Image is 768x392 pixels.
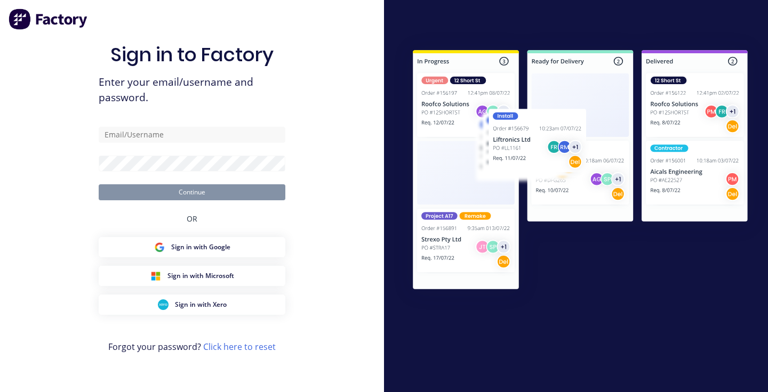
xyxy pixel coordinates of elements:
[150,271,161,281] img: Microsoft Sign in
[99,75,285,105] span: Enter your email/username and password.
[99,127,285,143] input: Email/Username
[393,31,768,311] img: Sign in
[99,295,285,315] button: Xero Sign inSign in with Xero
[175,300,227,309] span: Sign in with Xero
[9,9,89,30] img: Factory
[99,184,285,200] button: Continue
[158,299,169,310] img: Xero Sign in
[154,242,165,252] img: Google Sign in
[171,242,230,252] span: Sign in with Google
[203,341,276,353] a: Click here to reset
[99,266,285,286] button: Microsoft Sign inSign in with Microsoft
[110,43,274,66] h1: Sign in to Factory
[167,271,234,281] span: Sign in with Microsoft
[187,200,197,237] div: OR
[108,340,276,353] span: Forgot your password?
[99,237,285,257] button: Google Sign inSign in with Google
